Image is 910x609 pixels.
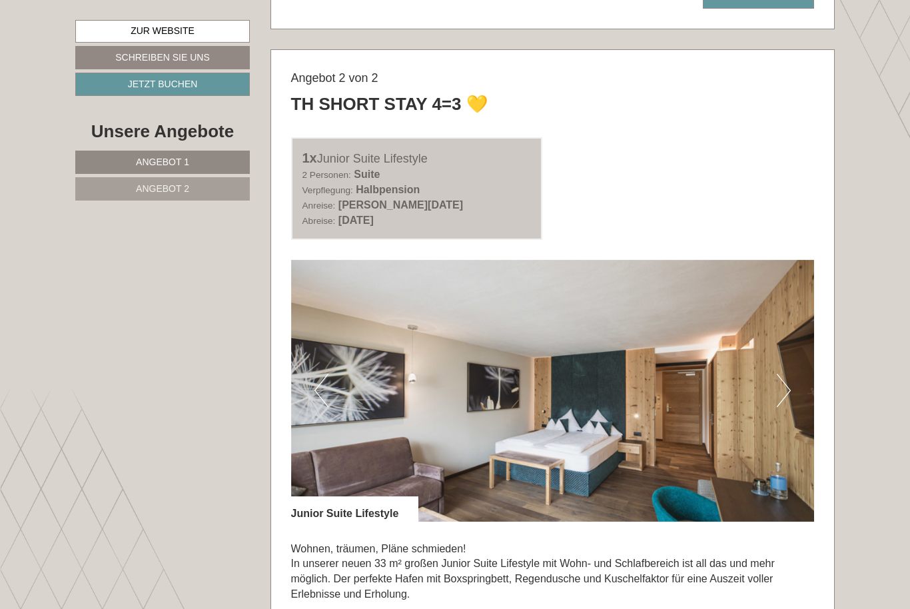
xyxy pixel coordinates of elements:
[302,170,351,180] small: 2 Personen:
[291,71,378,85] span: Angebot 2 von 2
[136,183,189,194] span: Angebot 2
[338,215,374,226] b: [DATE]
[302,201,336,211] small: Anreise:
[75,119,250,144] div: Unsere Angebote
[75,20,250,43] a: Zur Website
[302,216,336,226] small: Abreise:
[777,374,791,407] button: Next
[291,496,419,522] div: Junior Suite Lifestyle
[314,374,328,407] button: Previous
[354,169,380,180] b: Suite
[291,92,488,117] div: TH Short Stay 4=3 💛
[356,184,420,195] b: Halbpension
[75,73,250,96] a: Jetzt buchen
[338,199,463,211] b: [PERSON_NAME][DATE]
[302,185,353,195] small: Verpflegung:
[136,157,189,167] span: Angebot 1
[75,46,250,69] a: Schreiben Sie uns
[291,260,815,522] img: image
[302,151,317,165] b: 1x
[302,149,532,168] div: Junior Suite Lifestyle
